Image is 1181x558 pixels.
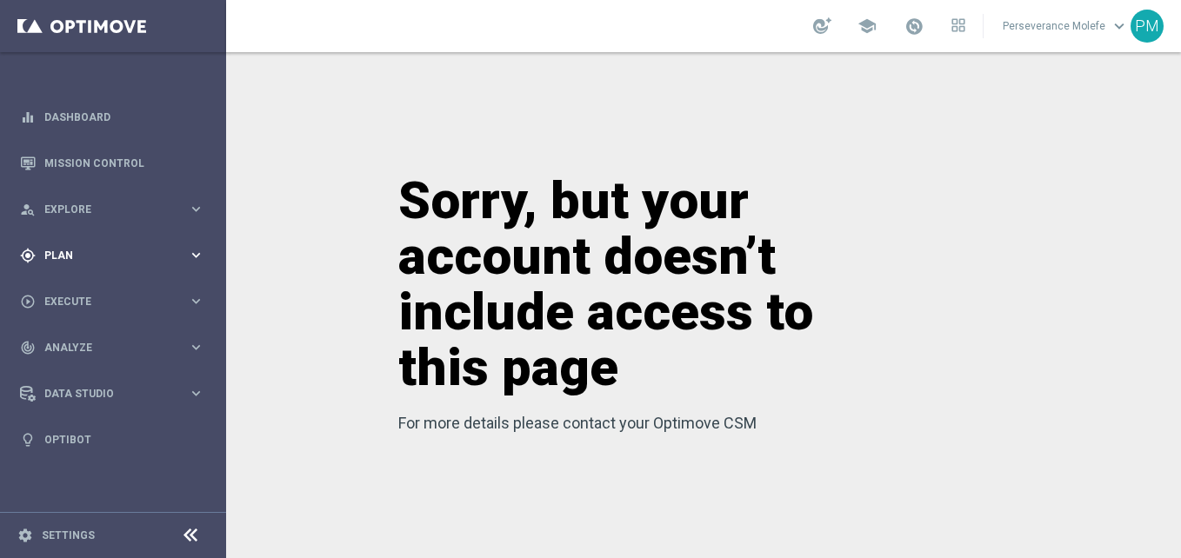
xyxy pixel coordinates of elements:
a: Perseverance Molefekeyboard_arrow_down [1001,13,1131,39]
span: Analyze [44,342,188,353]
button: Data Studio keyboard_arrow_right [19,387,205,401]
i: person_search [20,202,36,217]
i: keyboard_arrow_right [188,247,204,263]
a: Settings [42,530,95,541]
div: Data Studio [20,386,188,402]
button: gps_fixed Plan keyboard_arrow_right [19,249,205,262]
button: lightbulb Optibot [19,433,205,447]
a: Dashboard [44,94,204,140]
i: lightbulb [20,432,36,448]
div: Mission Control [20,140,204,186]
button: Mission Control [19,156,205,170]
div: Explore [20,202,188,217]
i: keyboard_arrow_right [188,201,204,217]
div: Plan [20,248,188,263]
i: equalizer [20,110,36,125]
i: keyboard_arrow_right [188,385,204,402]
span: Explore [44,204,188,215]
a: Mission Control [44,140,204,186]
i: keyboard_arrow_right [188,339,204,355]
button: play_circle_outline Execute keyboard_arrow_right [19,295,205,309]
p: For more details please contact your Optimove CSM [398,413,850,434]
i: gps_fixed [20,248,36,263]
i: play_circle_outline [20,294,36,309]
button: equalizer Dashboard [19,110,205,124]
button: person_search Explore keyboard_arrow_right [19,203,205,216]
a: Optibot [44,416,204,462]
div: PM [1131,10,1164,43]
div: Dashboard [20,94,204,140]
span: school [857,17,877,36]
span: Plan [44,250,188,261]
div: Analyze [20,340,188,355]
div: Optibot [20,416,204,462]
h1: Sorry, but your account doesn’t include access to this page [398,173,850,395]
span: Data Studio [44,389,188,399]
i: keyboard_arrow_right [188,293,204,309]
span: Execute [44,296,188,307]
i: settings [17,528,33,543]
div: Execute [20,294,188,309]
span: keyboard_arrow_down [1110,17,1129,36]
button: track_changes Analyze keyboard_arrow_right [19,341,205,355]
i: track_changes [20,340,36,355]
